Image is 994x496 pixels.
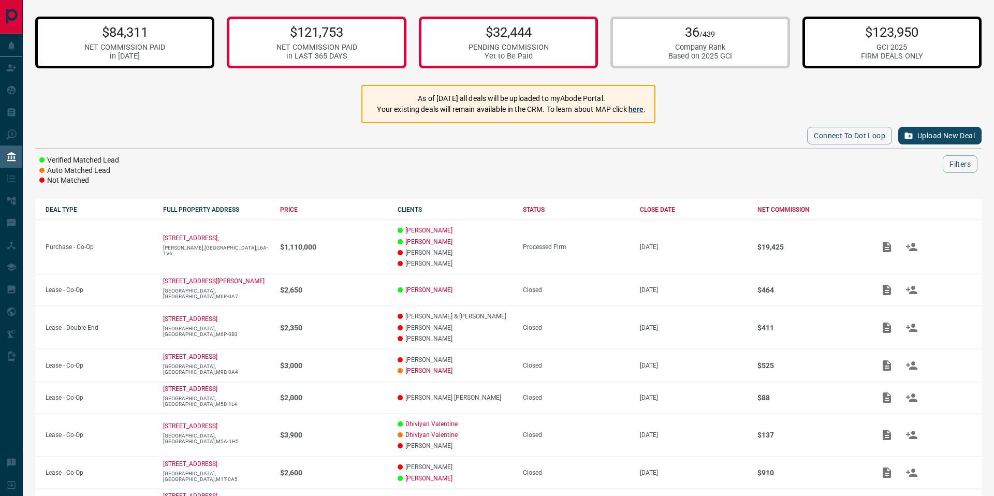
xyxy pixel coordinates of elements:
[874,243,899,250] span: Add / View Documents
[46,324,153,331] p: Lease - Double End
[874,469,899,476] span: Add / View Documents
[405,286,452,294] a: [PERSON_NAME]
[874,286,899,293] span: Add / View Documents
[163,422,217,430] a: [STREET_ADDRESS]
[163,278,265,285] p: [STREET_ADDRESS][PERSON_NAME]
[668,52,732,61] div: Based on 2025 GCI
[874,431,899,438] span: Add / View Documents
[469,52,549,61] div: Yet to Be Paid
[899,324,924,331] span: Match Clients
[640,362,747,369] p: [DATE]
[398,442,513,449] p: [PERSON_NAME]
[280,206,387,213] div: PRICE
[898,127,982,144] button: Upload New Deal
[398,313,513,320] p: [PERSON_NAME] & [PERSON_NAME]
[757,469,865,477] p: $910
[280,324,387,332] p: $2,350
[523,469,630,476] div: Closed
[469,43,549,52] div: PENDING COMMISSION
[46,394,153,401] p: Lease - Co-Op
[276,43,357,52] div: NET COMMISSION PAID
[405,475,452,482] a: [PERSON_NAME]
[523,206,630,213] div: STATUS
[163,326,270,337] p: [GEOGRAPHIC_DATA],[GEOGRAPHIC_DATA],M6P-0B3
[46,469,153,476] p: Lease - Co-Op
[861,43,923,52] div: GCI 2025
[757,393,865,402] p: $88
[523,362,630,369] div: Closed
[899,431,924,438] span: Match Clients
[163,460,217,468] a: [STREET_ADDRESS]
[874,324,899,331] span: Add / View Documents
[163,235,218,242] a: [STREET_ADDRESS],
[39,155,119,166] li: Verified Matched Lead
[699,30,715,39] span: /439
[899,469,924,476] span: Match Clients
[628,105,644,113] a: here
[807,127,892,144] button: Connect to Dot Loop
[668,24,732,40] p: 36
[280,431,387,439] p: $3,900
[276,52,357,61] div: in LAST 365 DAYS
[39,176,119,186] li: Not Matched
[523,431,630,439] div: Closed
[163,396,270,407] p: [GEOGRAPHIC_DATA],[GEOGRAPHIC_DATA],M5B-1L4
[874,361,899,369] span: Add / View Documents
[398,463,513,471] p: [PERSON_NAME]
[377,93,646,104] p: As of [DATE] all deals will be uploaded to myAbode Portal.
[163,353,217,360] a: [STREET_ADDRESS]
[280,361,387,370] p: $3,000
[405,227,452,234] a: [PERSON_NAME]
[668,43,732,52] div: Company Rank
[398,356,513,363] p: [PERSON_NAME]
[640,469,747,476] p: [DATE]
[46,286,153,294] p: Lease - Co-Op
[757,324,865,332] p: $411
[757,206,865,213] div: NET COMMISSION
[280,243,387,251] p: $1,110,000
[377,104,646,115] p: Your existing deals will remain available in the CRM. To learn about MAP click .
[398,260,513,267] p: [PERSON_NAME]
[84,24,165,40] p: $84,311
[899,393,924,401] span: Match Clients
[163,363,270,375] p: [GEOGRAPHIC_DATA],[GEOGRAPHIC_DATA],M9B-0A4
[640,431,747,439] p: [DATE]
[469,24,549,40] p: $32,444
[523,394,630,401] div: Closed
[523,324,630,331] div: Closed
[640,206,747,213] div: CLOSE DATE
[84,52,165,61] div: in [DATE]
[405,420,458,428] a: Dhiviyan Valentine
[46,243,153,251] p: Purchase - Co-Op
[39,166,119,176] li: Auto Matched Lead
[523,286,630,294] div: Closed
[640,286,747,294] p: [DATE]
[640,394,747,401] p: [DATE]
[398,324,513,331] p: [PERSON_NAME]
[276,24,357,40] p: $121,753
[757,361,865,370] p: $525
[861,24,923,40] p: $123,950
[899,286,924,293] span: Match Clients
[523,243,630,251] div: Processed Firm
[899,361,924,369] span: Match Clients
[163,471,270,482] p: [GEOGRAPHIC_DATA],[GEOGRAPHIC_DATA],M1T-0A5
[640,324,747,331] p: [DATE]
[46,206,153,213] div: DEAL TYPE
[398,394,513,401] p: [PERSON_NAME] [PERSON_NAME]
[757,286,865,294] p: $464
[46,362,153,369] p: Lease - Co-Op
[861,52,923,61] div: FIRM DEALS ONLY
[163,385,217,392] p: [STREET_ADDRESS]
[163,288,270,299] p: [GEOGRAPHIC_DATA],[GEOGRAPHIC_DATA],M6R-0A7
[757,243,865,251] p: $19,425
[405,238,452,245] a: [PERSON_NAME]
[163,433,270,444] p: [GEOGRAPHIC_DATA],[GEOGRAPHIC_DATA],M5A-1H5
[280,286,387,294] p: $2,650
[163,315,217,323] a: [STREET_ADDRESS]
[757,431,865,439] p: $137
